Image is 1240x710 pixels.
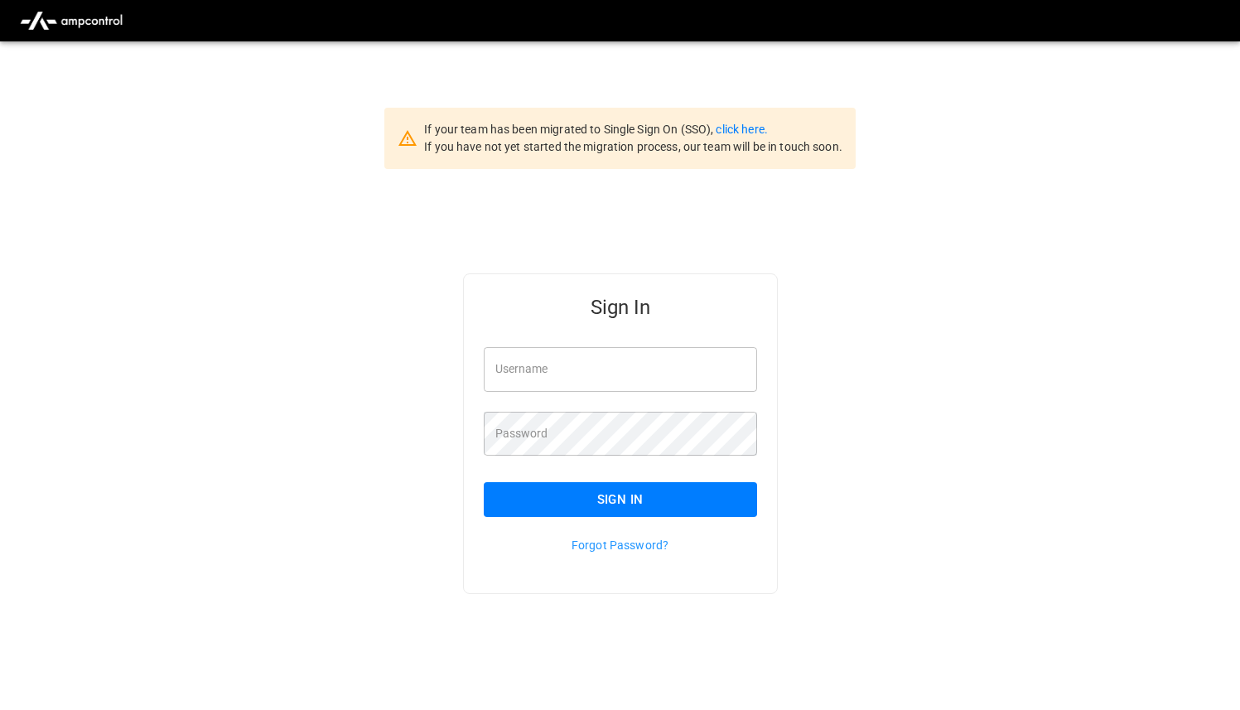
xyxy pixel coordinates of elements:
img: ampcontrol.io logo [13,5,129,36]
span: If your team has been migrated to Single Sign On (SSO), [424,123,716,136]
p: Forgot Password? [484,537,757,553]
a: click here. [716,123,767,136]
span: If you have not yet started the migration process, our team will be in touch soon. [424,140,842,153]
button: Sign In [484,482,757,517]
h5: Sign In [484,294,757,321]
